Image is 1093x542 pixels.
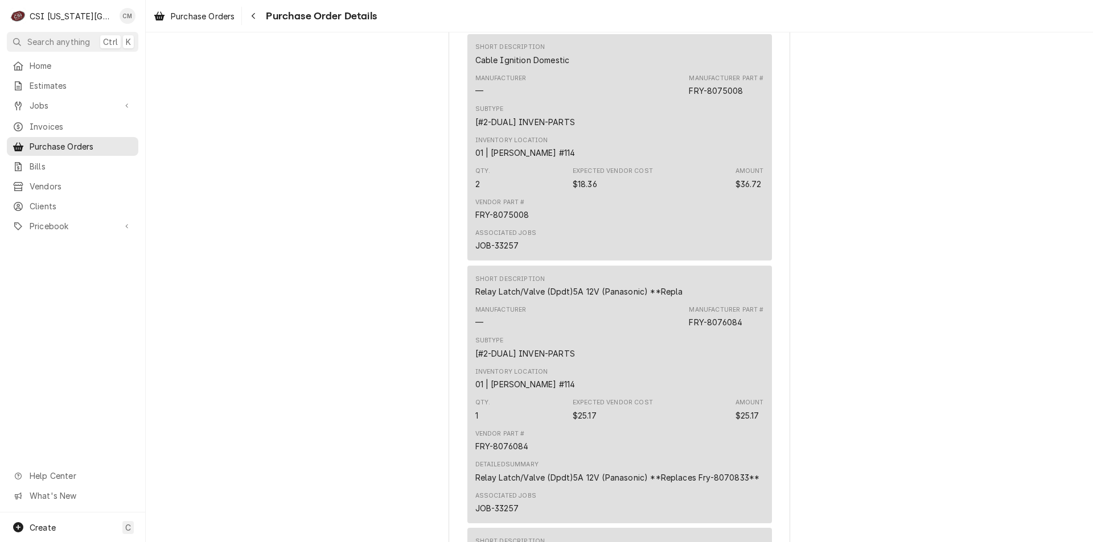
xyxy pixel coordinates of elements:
[475,54,570,66] div: Short Description
[30,200,133,212] span: Clients
[475,43,570,65] div: Short Description
[475,367,576,390] div: Inventory Location
[475,429,525,438] div: Vendor Part #
[689,85,743,97] div: Part Number
[573,398,653,407] div: Expected Vendor Cost
[30,523,56,532] span: Create
[120,8,135,24] div: Chancellor Morris's Avatar
[475,229,536,238] div: Associated Jobs
[735,409,759,421] div: Amount
[475,471,760,483] div: Relay Latch/Valve (Dpdt)5A 12V (Panasonic) **Replaces Fry-8070833**
[475,105,575,127] div: Subtype
[573,167,653,176] div: Expected Vendor Cost
[475,398,491,407] div: Qty.
[475,275,683,297] div: Short Description
[475,409,478,421] div: Quantity
[7,486,138,505] a: Go to What's New
[475,398,491,421] div: Quantity
[149,7,239,26] a: Purchase Orders
[475,74,527,83] div: Manufacturer
[475,286,683,297] div: Short Description
[735,167,764,189] div: Amount
[475,367,548,376] div: Inventory Location
[475,209,529,221] div: FRY-8075008
[171,10,235,22] span: Purchase Orders
[7,217,138,235] a: Go to Pricebook
[475,491,536,500] div: Associated Jobs
[262,9,377,24] span: Purchase Order Details
[7,197,138,216] a: Clients
[475,116,575,128] div: Subtype
[475,378,576,390] div: Inventory Location
[7,76,138,95] a: Estimates
[689,74,763,83] div: Manufacturer Part #
[573,167,653,189] div: Expected Vendor Cost
[7,466,138,485] a: Go to Help Center
[7,117,138,136] a: Invoices
[475,136,548,145] div: Inventory Location
[475,85,483,97] div: Manufacturer
[120,8,135,24] div: CM
[475,502,519,514] div: JOB-33257
[475,178,480,190] div: Quantity
[475,440,529,452] div: FRY-8076084
[475,305,527,328] div: Manufacturer
[689,74,763,97] div: Part Number
[7,177,138,196] a: Vendors
[689,305,763,315] div: Manufacturer Part #
[475,198,525,207] div: Vendor Part #
[125,522,131,533] span: C
[475,316,483,328] div: Manufacturer
[475,460,539,469] div: Detailed Summary
[7,157,138,176] a: Bills
[475,147,576,159] div: Inventory Location
[30,180,133,192] span: Vendors
[30,100,116,111] span: Jobs
[475,239,519,251] div: JOB-33257
[735,398,764,407] div: Amount
[475,136,576,159] div: Inventory Location
[10,8,26,24] div: CSI Kansas City's Avatar
[475,105,504,114] div: Subtype
[475,167,491,189] div: Quantity
[30,220,116,232] span: Pricebook
[7,137,138,156] a: Purchase Orders
[735,398,764,421] div: Amount
[126,36,131,48] span: K
[7,96,138,115] a: Go to Jobs
[573,398,653,421] div: Expected Vendor Cost
[573,178,597,190] div: Expected Vendor Cost
[475,347,575,359] div: Subtype
[467,34,772,260] div: Line Item
[7,32,138,52] button: Search anythingCtrlK
[689,305,763,328] div: Part Number
[30,490,132,502] span: What's New
[475,167,491,176] div: Qty.
[467,266,772,523] div: Line Item
[475,43,545,52] div: Short Description
[735,178,762,190] div: Amount
[10,8,26,24] div: C
[735,167,764,176] div: Amount
[689,316,742,328] div: Part Number
[475,275,545,284] div: Short Description
[30,470,132,482] span: Help Center
[475,305,527,315] div: Manufacturer
[27,36,90,48] span: Search anything
[475,336,575,359] div: Subtype
[30,121,133,133] span: Invoices
[30,60,133,72] span: Home
[30,80,133,92] span: Estimates
[30,140,133,152] span: Purchase Orders
[475,336,504,345] div: Subtype
[573,409,597,421] div: Expected Vendor Cost
[30,10,113,22] div: CSI [US_STATE][GEOGRAPHIC_DATA]
[103,36,118,48] span: Ctrl
[475,74,527,97] div: Manufacturer
[7,56,138,75] a: Home
[244,7,262,25] button: Navigate back
[30,160,133,172] span: Bills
